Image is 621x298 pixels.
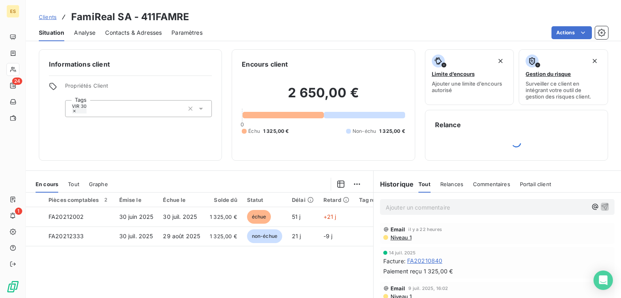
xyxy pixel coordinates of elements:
[292,197,314,203] div: Délai
[435,120,598,130] h6: Relance
[65,82,212,94] span: Propriétés Client
[551,26,592,39] button: Actions
[520,181,551,187] span: Portail client
[89,181,108,187] span: Graphe
[594,271,613,290] div: Open Intercom Messenger
[49,59,212,69] h6: Informations client
[105,29,162,37] span: Contacts & Adresses
[526,80,601,100] span: Surveiller ce client en intégrant votre outil de gestion des risques client.
[163,233,200,239] span: 29 août 2025
[210,213,237,221] span: 1 325,00 €
[359,197,399,203] div: Tag relance
[425,49,514,105] button: Limite d’encoursAjouter une limite d’encours autorisé
[72,104,87,109] span: VIR 30
[263,128,289,135] span: 1 325,00 €
[473,181,510,187] span: Commentaires
[163,197,200,203] div: Échue le
[408,286,448,291] span: 9 juil. 2025, 16:02
[323,197,349,203] div: Retard
[292,233,301,239] span: 21 j
[242,59,288,69] h6: Encours client
[39,13,57,21] a: Clients
[526,71,571,77] span: Gestion du risque
[323,213,336,220] span: +21 j
[247,210,271,224] span: échue
[15,208,22,215] span: 1
[391,285,406,292] span: Email
[36,181,58,187] span: En cours
[119,233,153,239] span: 30 juil. 2025
[210,197,237,203] div: Solde dû
[12,78,22,85] span: 24
[383,257,406,265] span: Facture :
[292,213,301,220] span: 51 j
[119,197,154,203] div: Émise le
[418,181,431,187] span: Tout
[390,234,412,241] span: Niveau 1
[432,80,507,93] span: Ajouter une limite d’encours autorisé
[440,181,463,187] span: Relances
[119,213,154,220] span: 30 juin 2025
[407,257,443,265] span: FA20210840
[242,85,405,109] h2: 2 650,00 €
[6,79,19,92] a: 24
[424,267,453,275] span: 1 325,00 €
[374,179,414,189] h6: Historique
[391,226,406,233] span: Email
[71,10,189,24] h3: FamiReal SA - 411FAMRE
[353,128,376,135] span: Non-échu
[247,197,282,203] div: Statut
[6,5,19,18] div: ES
[68,181,79,187] span: Tout
[39,14,57,20] span: Clients
[49,233,84,239] span: FA20212333
[39,29,64,37] span: Situation
[74,29,95,37] span: Analyse
[49,196,110,204] div: Pièces comptables
[87,105,93,112] input: Ajouter une valeur
[6,280,19,293] img: Logo LeanPay
[102,196,110,204] span: 2
[383,267,422,275] span: Paiement reçu
[163,213,197,220] span: 30 juil. 2025
[210,232,237,240] span: 1 325,00 €
[432,71,475,77] span: Limite d’encours
[323,233,333,239] span: -9 j
[379,128,405,135] span: 1 325,00 €
[408,227,441,232] span: il y a 22 heures
[519,49,608,105] button: Gestion du risqueSurveiller ce client en intégrant votre outil de gestion des risques client.
[171,29,203,37] span: Paramètres
[49,213,84,220] span: FA20212002
[241,121,244,128] span: 0
[389,250,416,255] span: 14 juil. 2025
[248,128,260,135] span: Échu
[247,229,282,243] span: non-échue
